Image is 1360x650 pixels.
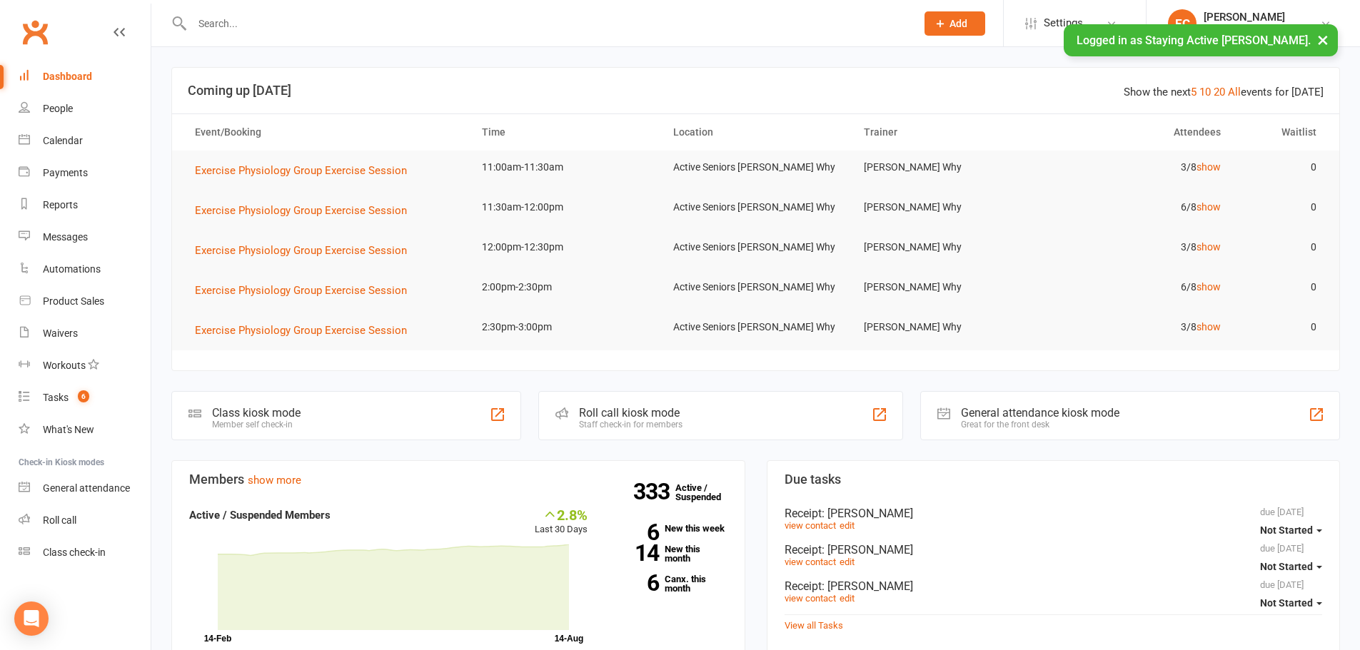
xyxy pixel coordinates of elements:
[1124,83,1324,101] div: Show the next events for [DATE]
[43,327,78,339] div: Waivers
[1197,201,1221,213] a: show
[1234,151,1329,184] td: 0
[851,270,1042,304] td: [PERSON_NAME] Why
[43,360,86,371] div: Workouts
[43,514,76,526] div: Roll call
[851,151,1042,184] td: [PERSON_NAME] Why
[535,507,588,522] div: 2.8%
[19,93,151,125] a: People
[469,151,660,184] td: 11:00am-11:30am
[19,61,151,93] a: Dashboard
[182,114,469,151] th: Event/Booking
[195,324,407,337] span: Exercise Physiology Group Exercise Session
[189,472,727,487] h3: Members
[851,191,1042,224] td: [PERSON_NAME] Why
[961,406,1119,420] div: General attendance kiosk mode
[840,520,855,531] a: edit
[840,557,855,567] a: edit
[43,547,106,558] div: Class check-in
[1214,86,1225,98] a: 20
[822,507,913,520] span: : [PERSON_NAME]
[1042,151,1234,184] td: 3/8
[469,191,660,224] td: 11:30am-12:00pm
[1260,524,1313,536] span: Not Started
[195,282,417,299] button: Exercise Physiology Group Exercise Session
[535,507,588,537] div: Last 30 Days
[43,135,83,146] div: Calendar
[469,270,660,304] td: 2:00pm-2:30pm
[1234,114,1329,151] th: Waitlist
[212,420,301,430] div: Member self check-in
[1204,11,1306,24] div: [PERSON_NAME]
[1197,321,1221,332] a: show
[195,202,417,219] button: Exercise Physiology Group Exercise Session
[822,543,913,557] span: : [PERSON_NAME]
[1234,191,1329,224] td: 0
[1260,517,1322,543] button: Not Started
[840,593,855,604] a: edit
[469,310,660,344] td: 2:30pm-3:00pm
[43,231,88,243] div: Messages
[195,244,407,257] span: Exercise Physiology Group Exercise Session
[78,390,89,402] span: 6
[195,204,407,217] span: Exercise Physiology Group Exercise Session
[1042,230,1234,264] td: 3/8
[609,544,727,563] a: 14New this month
[17,14,53,50] a: Clubworx
[785,520,836,531] a: view contact
[19,537,151,569] a: Class kiosk mode
[1197,241,1221,253] a: show
[1204,24,1306,36] div: Staying Active Dee Why
[1042,310,1234,344] td: 3/8
[660,270,852,304] td: Active Seniors [PERSON_NAME] Why
[660,151,852,184] td: Active Seniors [PERSON_NAME] Why
[851,114,1042,151] th: Trainer
[660,310,852,344] td: Active Seniors [PERSON_NAME] Why
[19,414,151,446] a: What's New
[188,14,906,34] input: Search...
[1228,86,1241,98] a: All
[609,524,727,533] a: 6New this week
[1260,590,1322,616] button: Not Started
[19,504,151,537] a: Roll call
[19,382,151,414] a: Tasks 6
[43,482,130,494] div: General attendance
[660,230,852,264] td: Active Seniors [PERSON_NAME] Why
[925,11,985,36] button: Add
[785,579,1323,593] div: Receipt
[19,157,151,189] a: Payments
[785,593,836,604] a: view contact
[785,557,836,567] a: view contact
[1197,161,1221,173] a: show
[43,199,78,210] div: Reports
[609,572,659,594] strong: 6
[195,164,407,177] span: Exercise Physiology Group Exercise Session
[785,543,1323,557] div: Receipt
[1077,34,1311,47] span: Logged in as Staying Active [PERSON_NAME].
[1260,554,1322,579] button: Not Started
[1310,24,1336,55] button: ×
[1168,9,1197,38] div: EC
[1199,86,1211,98] a: 10
[19,189,151,221] a: Reports
[43,295,104,307] div: Product Sales
[660,114,852,151] th: Location
[43,71,92,82] div: Dashboard
[950,18,967,29] span: Add
[1234,270,1329,304] td: 0
[43,263,101,275] div: Automations
[1044,7,1083,39] span: Settings
[785,472,1323,487] h3: Due tasks
[1234,230,1329,264] td: 0
[19,350,151,382] a: Workouts
[609,574,727,593] a: 6Canx. this month
[961,420,1119,430] div: Great for the front desk
[19,253,151,285] a: Automations
[851,230,1042,264] td: [PERSON_NAME] Why
[19,318,151,350] a: Waivers
[469,230,660,264] td: 12:00pm-12:30pm
[1042,270,1234,304] td: 6/8
[195,162,417,179] button: Exercise Physiology Group Exercise Session
[851,310,1042,344] td: [PERSON_NAME] Why
[822,579,913,593] span: : [PERSON_NAME]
